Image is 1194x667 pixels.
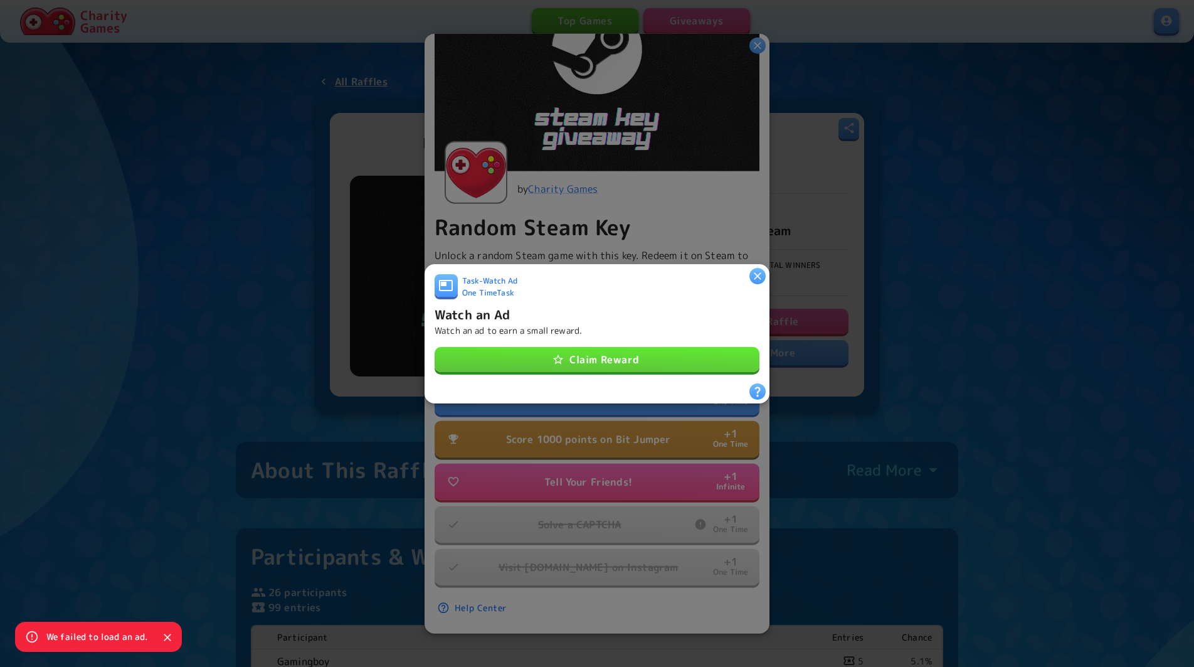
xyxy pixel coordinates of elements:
p: Watch an ad to earn a small reward. [435,324,582,336]
h6: Watch an Ad [435,304,510,324]
span: One Time Task [462,287,514,299]
button: Close [158,628,177,647]
div: We failed to load an ad. [46,626,148,648]
button: Claim Reward [435,347,759,372]
span: Task - Watch Ad [462,275,517,287]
